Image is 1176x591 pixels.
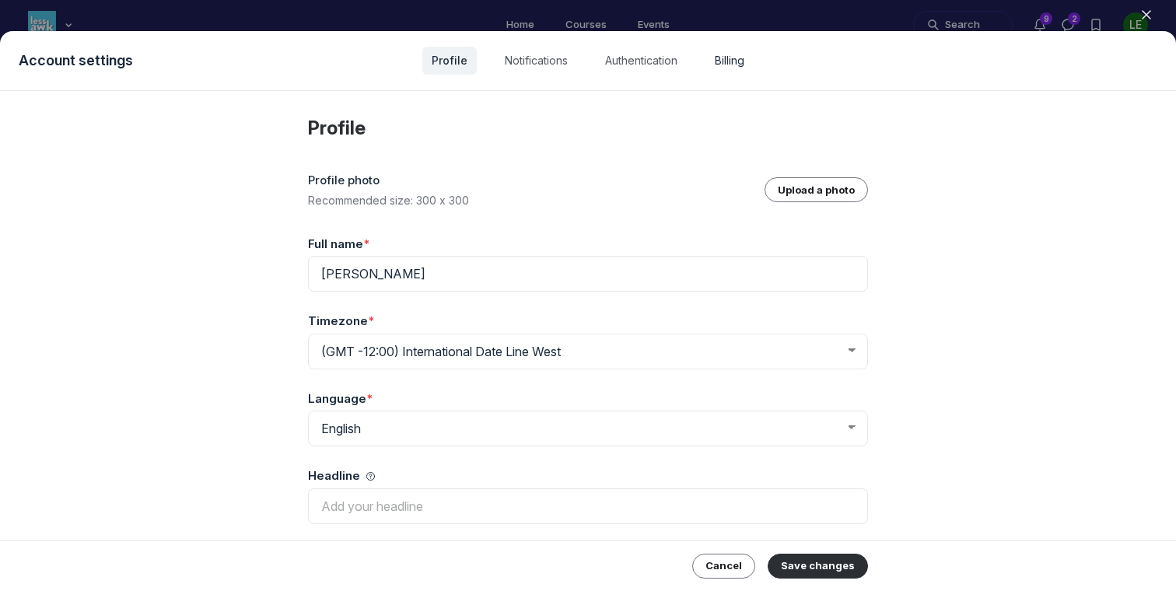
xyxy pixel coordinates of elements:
[308,390,373,408] span: Language
[308,313,374,330] span: Timezone
[692,554,755,579] button: Cancel
[765,177,868,202] button: Upload a photo
[308,172,469,190] label: Profile photo
[308,467,375,485] span: Headline
[308,193,469,208] div: Recommended size: 300 x 300
[596,47,687,75] a: Authentication
[308,236,369,254] span: Full name
[19,50,133,72] span: Account settings
[705,47,754,75] a: Billing
[768,554,868,579] button: Save changes
[495,47,577,75] a: Notifications
[308,116,868,141] h4: Profile
[422,47,477,75] a: Profile
[308,488,868,524] input: Add your headline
